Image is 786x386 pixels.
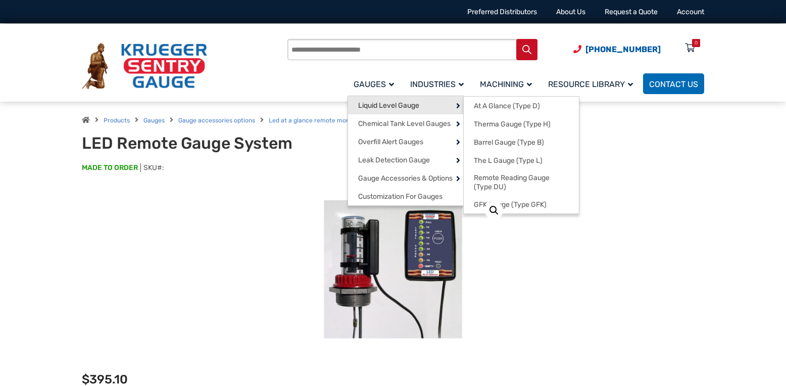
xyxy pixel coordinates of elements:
[348,169,463,187] a: Gauge Accessories & Options
[605,8,658,16] a: Request a Quote
[140,163,164,172] span: SKU#:
[143,117,165,124] a: Gauges
[269,117,360,124] a: Led at a glance remote monitor
[404,72,474,96] a: Industries
[358,174,453,183] span: Gauge Accessories & Options
[556,8,585,16] a: About Us
[464,115,579,133] a: Therma Gauge (Type H)
[480,79,532,89] span: Machining
[358,101,419,110] span: Liquid Level Gauge
[467,8,537,16] a: Preferred Distributors
[677,8,704,16] a: Account
[82,163,138,173] span: MADE TO ORDER
[474,156,543,165] span: The L Gauge (Type L)
[649,79,698,89] span: Contact Us
[348,72,404,96] a: Gauges
[474,138,544,147] span: Barrel Gauge (Type B)
[474,102,540,111] span: At A Glance (Type D)
[354,79,394,89] span: Gauges
[410,79,464,89] span: Industries
[464,151,579,169] a: The L Gauge (Type L)
[82,43,207,90] img: Krueger Sentry Gauge
[643,73,704,94] a: Contact Us
[348,96,463,114] a: Liquid Level Gauge
[464,97,579,115] a: At A Glance (Type D)
[464,169,579,195] a: Remote Reading Gauge (Type DU)
[548,79,633,89] span: Resource Library
[542,72,643,96] a: Resource Library
[358,192,443,201] span: Customization For Gauges
[474,120,551,129] span: Therma Gauge (Type H)
[474,174,569,191] span: Remote Reading Gauge (Type DU)
[474,200,547,209] span: GFK Gauge (Type GFK)
[464,133,579,151] a: Barrel Gauge (Type B)
[104,117,130,124] a: Products
[82,134,331,153] h1: LED Remote Gauge System
[348,133,463,151] a: Overfill Alert Gauges
[348,151,463,169] a: Leak Detection Gauge
[358,138,423,147] span: Overfill Alert Gauges
[358,156,430,165] span: Leak Detection Gauge
[485,201,503,220] a: View full-screen image gallery
[474,72,542,96] a: Machining
[695,39,698,47] div: 0
[358,119,451,128] span: Chemical Tank Level Gauges
[348,187,463,205] a: Customization For Gauges
[585,45,661,54] span: [PHONE_NUMBER]
[573,43,661,56] a: Phone Number (920) 434-8860
[348,114,463,133] a: Chemical Tank Level Gauges
[178,117,255,124] a: Gauge accessories options
[464,195,579,213] a: GFK Gauge (Type GFK)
